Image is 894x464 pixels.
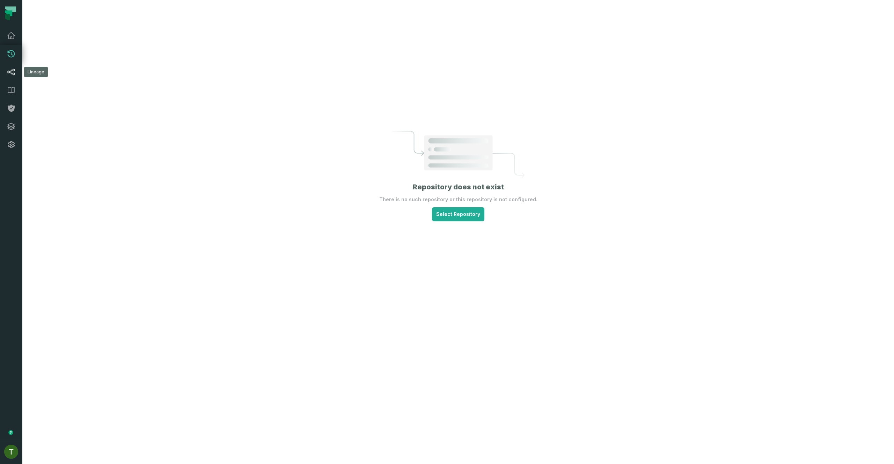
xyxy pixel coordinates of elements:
[24,67,48,77] div: Lineage
[379,196,537,203] p: There is no such repository or this repository is not configured.
[8,429,14,436] div: Tooltip anchor
[432,207,484,221] button: Select Repository
[413,182,504,192] h1: Repository does not exist
[4,445,18,459] img: avatar of Tomer Galun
